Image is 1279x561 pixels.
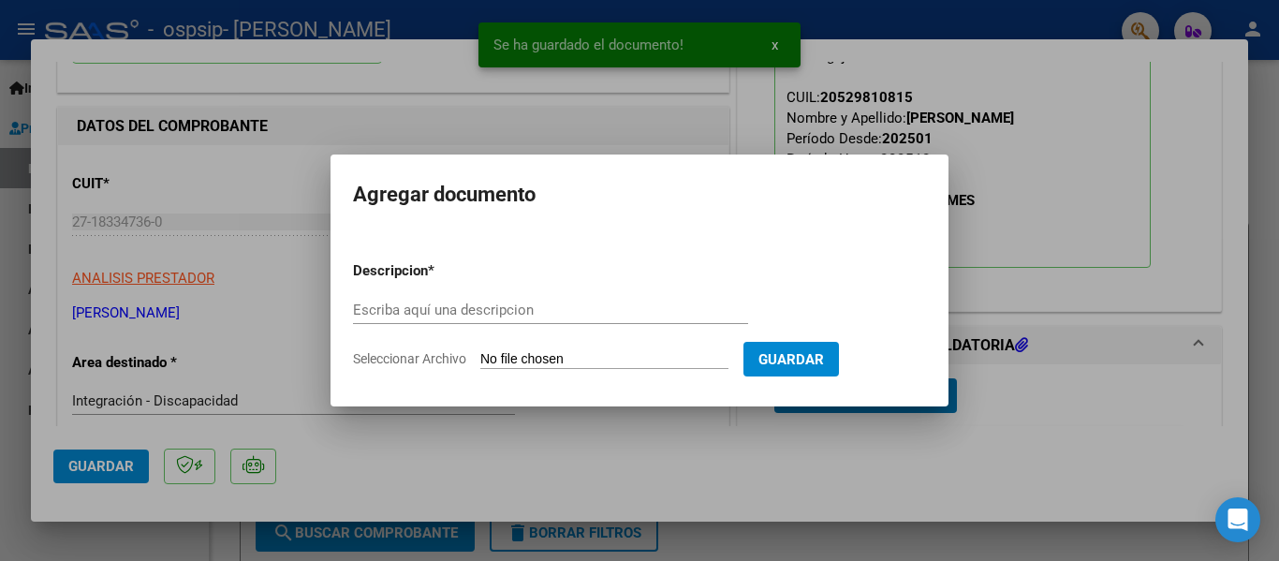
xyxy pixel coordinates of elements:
span: Seleccionar Archivo [353,351,466,366]
div: Open Intercom Messenger [1215,497,1260,542]
p: Descripcion [353,260,525,282]
span: Guardar [758,351,824,368]
button: Guardar [743,342,839,376]
h2: Agregar documento [353,177,926,213]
